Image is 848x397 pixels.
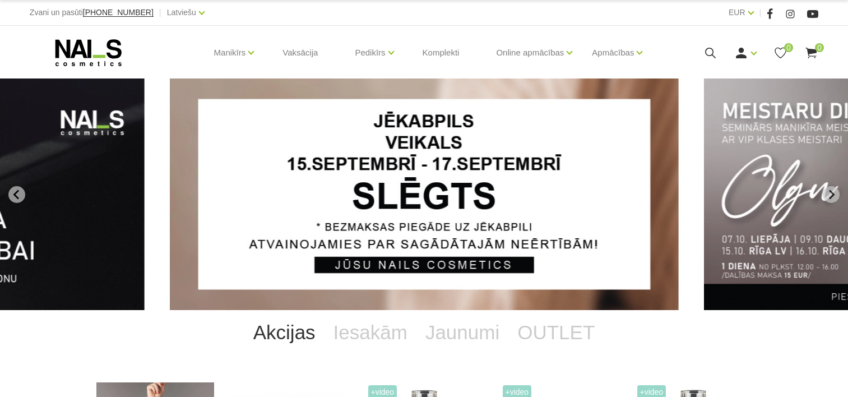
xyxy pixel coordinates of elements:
[30,6,154,20] div: Zvani un pasūti
[823,186,840,203] button: Next slide
[784,43,793,52] span: 0
[167,6,196,19] a: Latviešu
[355,30,385,75] a: Pedikīrs
[274,26,327,80] a: Vaksācija
[729,6,745,19] a: EUR
[8,186,25,203] button: Go to last slide
[159,6,161,20] span: |
[214,30,246,75] a: Manikīrs
[325,310,416,355] a: Iesakām
[416,310,508,355] a: Jaunumi
[804,46,818,60] a: 0
[508,310,604,355] a: OUTLET
[414,26,469,80] a: Komplekti
[592,30,634,75] a: Apmācības
[83,8,154,17] a: [PHONE_NUMBER]
[815,43,824,52] span: 0
[773,46,787,60] a: 0
[170,79,679,310] li: 1 of 14
[496,30,564,75] a: Online apmācības
[244,310,325,355] a: Akcijas
[759,6,762,20] span: |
